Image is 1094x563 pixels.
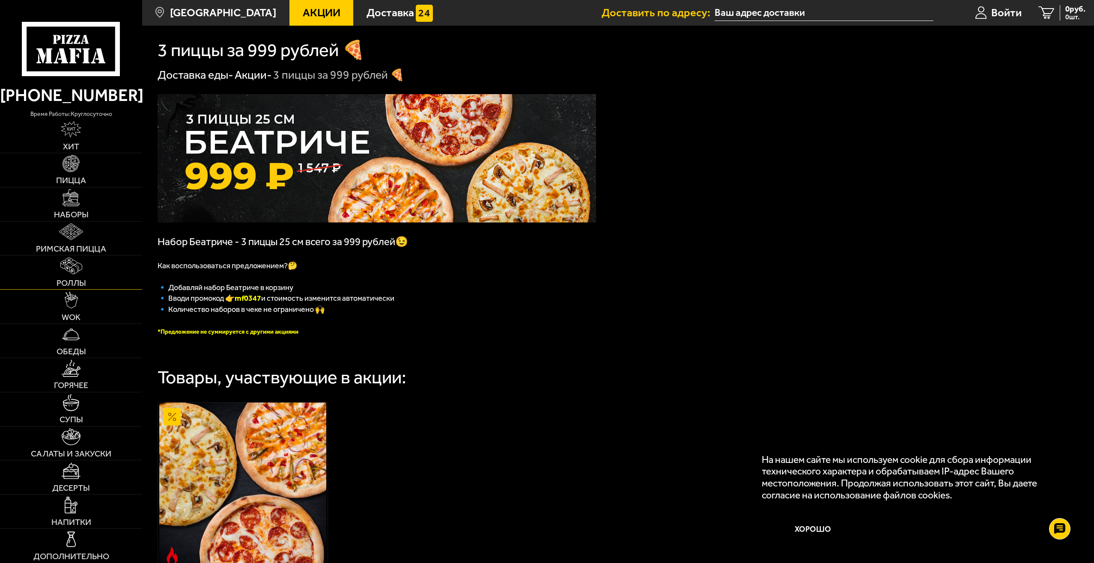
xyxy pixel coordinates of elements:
span: Дополнительно [33,552,109,561]
span: Пицца [56,176,86,185]
button: Хорошо [762,512,864,546]
div: Товары, участвующие в акции: [158,368,406,387]
span: Набор Беатриче - 3 пиццы 25 см всего за 999 рублей😉 [158,236,408,248]
span: Напитки [51,518,91,527]
span: Обеды [57,347,86,356]
span: Как воспользоваться предложением?🤔 [158,261,297,270]
span: Доставка [367,7,414,18]
span: 🔹 Вводи промокод 👉 и стоимость изменится автоматически [158,293,394,303]
span: 0 шт. [1065,14,1085,21]
img: 1024x1024 [158,94,596,222]
p: На нашем сайте мы используем cookie для сбора информации технического характера и обрабатываем IP... [762,454,1062,501]
font: *Предложение не суммируется с другими акциями [158,328,298,335]
span: Римская пицца [36,245,106,253]
b: mf0347 [235,293,261,303]
span: Супы [60,415,83,424]
span: Роллы [57,279,86,287]
span: 🔹 Добавляй набор Беатриче в корзину [158,283,293,292]
a: Доставка еды- [158,68,233,82]
span: 0 руб. [1065,5,1085,13]
img: Акционный [164,408,181,425]
img: 15daf4d41897b9f0e9f617042186c801.svg [416,5,433,22]
span: Доставить по адресу: [602,7,715,18]
span: Наборы [54,210,89,219]
span: 🔹 Количество наборов в чеке не ограничено 🙌 [158,305,325,314]
span: Акции [303,7,340,18]
span: Салаты и закуски [31,450,111,458]
input: Ваш адрес доставки [715,5,933,21]
span: Горячее [54,381,88,390]
span: Десерты [52,484,90,492]
h1: 3 пиццы за 999 рублей 🍕 [158,41,365,59]
span: Хит [63,142,79,151]
span: WOK [62,313,80,322]
a: Акции- [235,68,272,82]
div: 3 пиццы за 999 рублей 🍕 [273,68,404,83]
span: [GEOGRAPHIC_DATA] [170,7,276,18]
span: Войти [991,7,1022,18]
